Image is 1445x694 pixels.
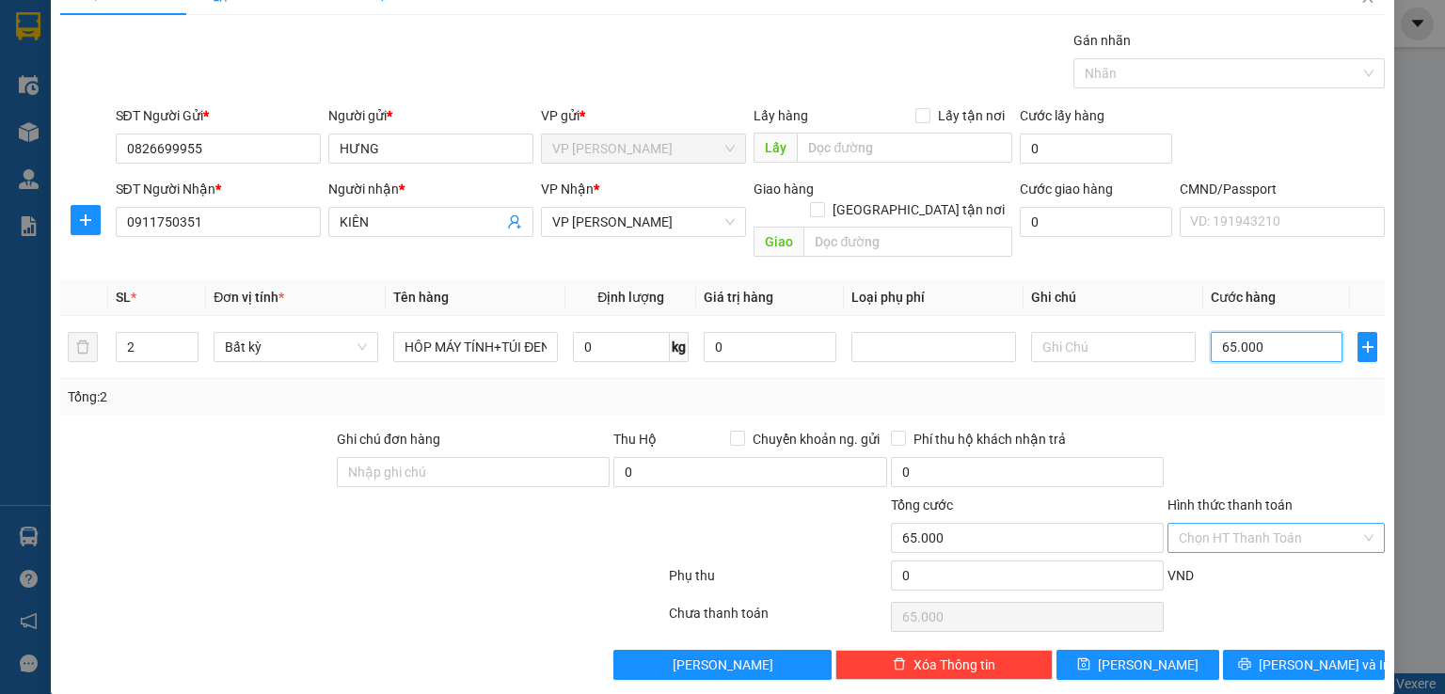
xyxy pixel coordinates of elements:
label: Ghi chú đơn hàng [337,432,440,447]
div: Tổng: 2 [68,386,559,407]
label: Gán nhãn [1073,33,1131,48]
span: Tổng cước [891,497,953,513]
div: Chưa thanh toán [667,603,888,636]
span: [PERSON_NAME] [673,655,773,675]
button: plus [71,205,101,235]
span: plus [1358,339,1376,355]
span: Cước hàng [1211,290,1276,305]
th: Ghi chú [1024,279,1203,316]
button: delete [68,332,98,362]
th: Loại phụ phí [844,279,1024,316]
span: user-add [507,214,522,229]
div: Người nhận [328,179,533,199]
input: Ghi chú đơn hàng [337,457,610,487]
span: Tên hàng [393,290,449,305]
input: 0 [704,332,835,362]
div: VP gửi [541,105,746,126]
span: VP Hoàng Văn Thụ [552,134,735,163]
span: Giá trị hàng [704,290,773,305]
span: VP Nguyễn Trãi [552,208,735,236]
span: [PERSON_NAME] [1098,655,1199,675]
button: printer[PERSON_NAME] và In [1223,650,1386,680]
span: Decrease Value [177,347,198,361]
input: Cước lấy hàng [1020,134,1172,164]
button: [PERSON_NAME] [613,650,831,680]
input: Cước giao hàng [1020,207,1172,237]
div: Phụ thu [667,565,888,598]
label: Cước lấy hàng [1020,108,1104,123]
span: Định lượng [597,290,664,305]
input: VD: Bàn, Ghế [393,332,558,362]
div: Người gửi [328,105,533,126]
span: [GEOGRAPHIC_DATA] tận nơi [825,199,1012,220]
span: kg [670,332,689,362]
span: plus [71,213,100,228]
span: Chuyển khoản ng. gửi [745,429,887,450]
input: Dọc đường [797,133,1012,163]
span: Xóa Thông tin [913,655,995,675]
button: deleteXóa Thông tin [835,650,1053,680]
input: Ghi Chú [1031,332,1196,362]
span: Lấy hàng [754,108,808,123]
button: save[PERSON_NAME] [1056,650,1219,680]
div: CMND/Passport [1180,179,1385,199]
span: save [1077,657,1090,672]
span: Increase Value [177,333,198,347]
span: Bất kỳ [225,333,367,361]
span: Lấy [754,133,797,163]
div: SĐT Người Nhận [116,179,321,199]
span: down [183,349,194,360]
span: Giao hàng [754,181,814,197]
span: VND [1167,568,1194,583]
span: up [183,336,194,347]
span: delete [893,657,906,672]
span: printer [1238,657,1251,672]
span: SL [116,290,131,305]
label: Cước giao hàng [1020,181,1113,197]
input: Dọc đường [803,227,1012,257]
button: plus [1358,332,1377,362]
span: Lấy tận nơi [930,105,1012,126]
span: Giao [754,227,803,257]
label: Hình thức thanh toán [1167,497,1293,513]
span: Phí thu hộ khách nhận trả [906,429,1073,450]
span: Đơn vị tính [214,290,284,305]
span: Thu Hộ [613,432,657,447]
span: [PERSON_NAME] và In [1259,655,1390,675]
div: SĐT Người Gửi [116,105,321,126]
span: VP Nhận [541,181,594,197]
